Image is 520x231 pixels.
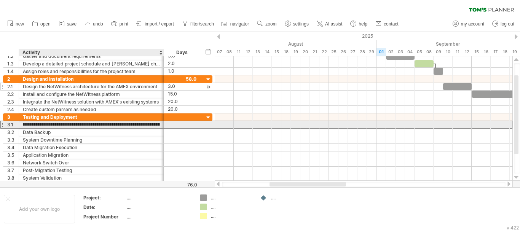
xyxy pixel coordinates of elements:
a: undo [83,19,105,29]
div: .... [271,194,313,201]
div: Assign roles and responsibilities for the project team [23,68,160,75]
div: Monday, 15 September 2025 [472,48,481,56]
span: open [40,21,51,27]
div: Wednesday, 10 September 2025 [443,48,453,56]
span: log out [501,21,514,27]
div: 2.4 [7,106,19,113]
div: .... [127,213,191,220]
div: 2 [7,75,19,83]
span: save [67,21,77,27]
div: .... [211,204,252,210]
span: new [16,21,24,27]
span: my account [461,21,484,27]
div: 3.3 [7,136,19,143]
div: System Validation [23,174,160,182]
div: 15.0 [168,91,196,98]
div: 1.3 [7,60,19,67]
a: print [109,19,131,29]
a: import / export [134,19,176,29]
div: 3.2 [7,129,19,136]
div: 3.6 [7,159,19,166]
div: Application Migration [23,151,160,159]
div: Friday, 29 August 2025 [367,48,376,56]
span: contact [384,21,399,27]
div: August 2025 [177,40,376,48]
a: settings [283,19,311,29]
div: Tuesday, 2 September 2025 [386,48,396,56]
div: Thursday, 7 August 2025 [215,48,224,56]
div: Date: [83,204,125,210]
div: Develop a detailed project schedule and [PERSON_NAME] chart [23,60,160,67]
div: Install and configure the NetWitness platform [23,91,160,98]
div: 2.0 [168,60,196,67]
div: Create custom parsers as needed [23,106,160,113]
div: Wednesday, 13 August 2025 [253,48,262,56]
div: Days [164,49,200,56]
a: filter/search [180,19,216,29]
div: 1.0 [168,68,196,75]
div: v 422 [507,225,519,231]
div: 3.0 [168,83,196,90]
div: .... [127,194,191,201]
a: zoom [255,19,279,29]
span: print [120,21,128,27]
div: 3.1 [7,121,19,128]
div: Design the NetWitness architecture for the AMEX environment [23,83,160,90]
div: Monday, 11 August 2025 [234,48,243,56]
div: System Downtime Planning [23,136,160,143]
div: Thursday, 11 September 2025 [453,48,462,56]
div: 3.4 [7,144,19,151]
div: Friday, 15 August 2025 [272,48,281,56]
div: Wednesday, 20 August 2025 [300,48,310,56]
div: 2.3 [7,98,19,105]
a: my account [451,19,487,29]
span: import / export [145,21,174,27]
a: save [57,19,79,29]
div: 3.5 [7,151,19,159]
div: Data Migration Execution [23,144,160,151]
div: Monday, 25 August 2025 [329,48,338,56]
div: Testing and Deployment [23,113,160,121]
div: .... [127,204,191,210]
a: help [348,19,370,29]
div: Friday, 19 September 2025 [510,48,519,56]
div: Tuesday, 26 August 2025 [338,48,348,56]
div: 20.0 [168,98,196,105]
div: Project: [83,194,125,201]
div: Friday, 8 August 2025 [224,48,234,56]
a: AI assist [315,19,345,29]
div: Design and installation [23,75,160,83]
a: new [5,19,26,29]
a: open [30,19,53,29]
div: Thursday, 28 August 2025 [357,48,367,56]
span: help [359,21,367,27]
div: 3 [7,113,19,121]
div: Wednesday, 17 September 2025 [491,48,500,56]
div: Monday, 1 September 2025 [376,48,386,56]
span: filter/search [190,21,214,27]
div: Wednesday, 27 August 2025 [348,48,357,56]
div: scroll to activity [205,83,212,91]
a: navigator [220,19,251,29]
div: Thursday, 14 August 2025 [262,48,272,56]
div: Data Backup [23,129,160,136]
a: log out [490,19,517,29]
div: Post-Migration Testing [23,167,160,174]
div: 2.1 [7,83,19,90]
div: Activity [22,49,160,56]
div: Tuesday, 19 August 2025 [291,48,300,56]
span: zoom [265,21,276,27]
div: 20.0 [168,106,196,113]
span: navigator [230,21,249,27]
span: AI assist [325,21,342,27]
div: 2.2 [7,91,19,98]
div: Tuesday, 16 September 2025 [481,48,491,56]
div: 76.0 [164,182,197,188]
div: Network Switch Over [23,159,160,166]
div: Monday, 18 August 2025 [281,48,291,56]
span: undo [93,21,103,27]
a: contact [373,19,401,29]
div: Friday, 12 September 2025 [462,48,472,56]
div: Add your own logo [4,195,75,223]
div: Friday, 22 August 2025 [319,48,329,56]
